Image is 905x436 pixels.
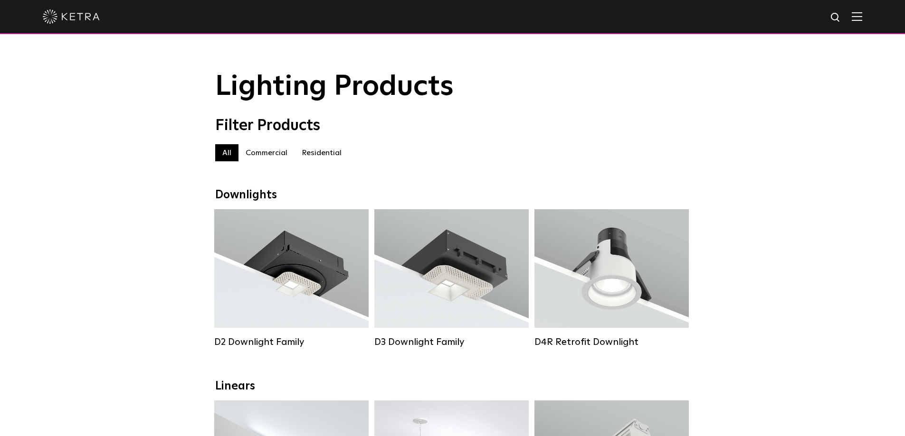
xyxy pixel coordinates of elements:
label: All [215,144,238,161]
div: Downlights [215,188,690,202]
div: D3 Downlight Family [374,336,529,348]
div: Linears [215,380,690,393]
div: Filter Products [215,117,690,135]
a: D3 Downlight Family Lumen Output:700 / 900 / 1100Colors:White / Black / Silver / Bronze / Paintab... [374,209,529,348]
div: D4R Retrofit Downlight [534,336,689,348]
img: ketra-logo-2019-white [43,9,100,24]
label: Commercial [238,144,295,161]
a: D2 Downlight Family Lumen Output:1200Colors:White / Black / Gloss Black / Silver / Bronze / Silve... [214,209,369,348]
label: Residential [295,144,349,161]
img: search icon [830,12,842,24]
img: Hamburger%20Nav.svg [852,12,862,21]
div: D2 Downlight Family [214,336,369,348]
a: D4R Retrofit Downlight Lumen Output:800Colors:White / BlackBeam Angles:15° / 25° / 40° / 60°Watta... [534,209,689,348]
span: Lighting Products [215,73,454,101]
